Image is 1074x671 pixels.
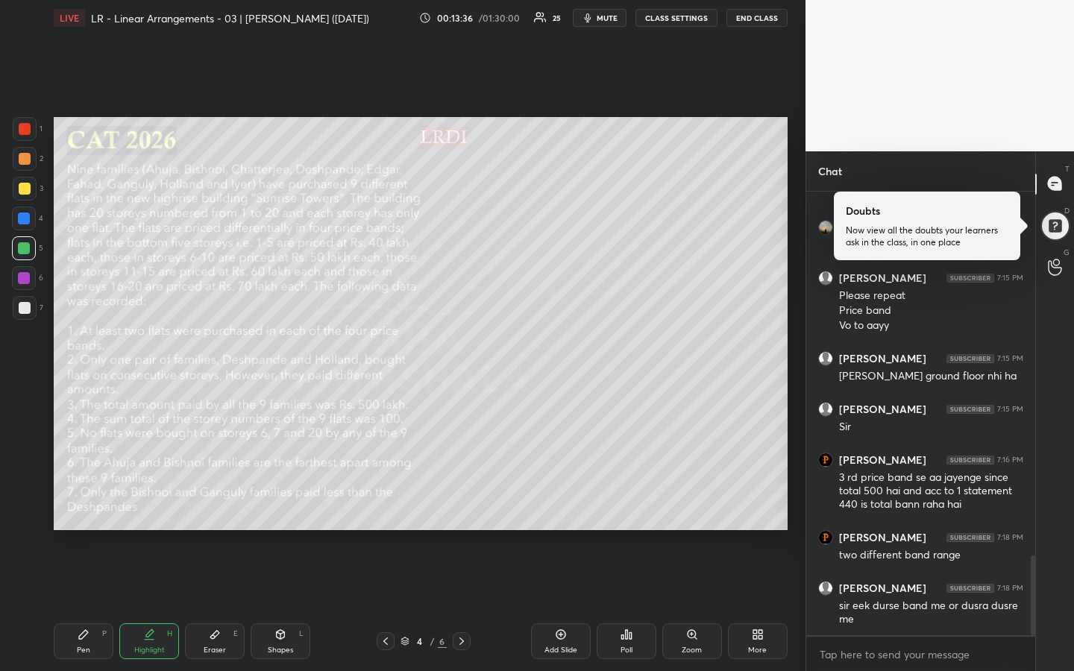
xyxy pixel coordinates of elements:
[819,271,832,285] img: default.png
[438,634,447,648] div: 6
[1064,205,1070,216] p: D
[268,646,293,654] div: Shapes
[839,548,1023,563] div: two different band range
[997,274,1023,283] div: 7:15 PM
[819,582,832,595] img: default.png
[819,221,832,234] img: thumbnail.jpg
[819,352,832,365] img: default.png
[946,405,994,414] img: 4P8fHbbgJtejmAAAAAElFTkSuQmCC
[748,646,767,654] div: More
[819,403,832,416] img: default.png
[997,456,1023,464] div: 7:16 PM
[726,9,788,27] button: END CLASS
[839,303,1023,318] div: Price band
[635,9,717,27] button: CLASS SETTINGS
[839,531,926,544] h6: [PERSON_NAME]
[839,470,1023,512] div: 3 rd price band se aa jayenge since total 500 hai and acc to 1 statement 440 is total bann raha hai
[167,630,172,637] div: H
[77,646,90,654] div: Pen
[544,646,577,654] div: Add Slide
[946,274,994,283] img: 4P8fHbbgJtejmAAAAAElFTkSuQmCC
[946,584,994,593] img: 4P8fHbbgJtejmAAAAAElFTkSuQmCC
[573,9,626,27] button: mute
[12,266,43,290] div: 6
[946,456,994,464] img: 4P8fHbbgJtejmAAAAAElFTkSuQmCC
[430,637,435,646] div: /
[233,630,238,637] div: E
[102,630,107,637] div: P
[204,646,226,654] div: Eraser
[597,13,618,23] span: mute
[299,630,304,637] div: L
[997,405,1023,414] div: 7:15 PM
[134,646,165,654] div: Highlight
[839,599,1023,627] div: sir eek durse band me or dusra dusre me
[839,403,926,416] h6: [PERSON_NAME]
[806,151,854,191] p: Chat
[946,533,994,542] img: 4P8fHbbgJtejmAAAAAElFTkSuQmCC
[806,192,1035,636] div: grid
[553,14,561,22] div: 25
[412,637,427,646] div: 4
[1065,163,1070,174] p: T
[621,646,632,654] div: Poll
[13,296,43,320] div: 7
[839,289,1023,303] div: Please repeat
[839,420,1023,435] div: Sir
[12,236,43,260] div: 5
[13,147,43,171] div: 2
[54,9,85,27] div: LIVE
[13,177,43,201] div: 3
[682,646,702,654] div: Zoom
[839,453,926,467] h6: [PERSON_NAME]
[839,318,1023,333] div: Vo to aayy
[839,582,926,595] h6: [PERSON_NAME]
[839,271,926,285] h6: [PERSON_NAME]
[91,11,369,25] h4: LR - Linear Arrangements - 03 | [PERSON_NAME] ([DATE])
[839,352,926,365] h6: [PERSON_NAME]
[997,354,1023,363] div: 7:15 PM
[946,354,994,363] img: 4P8fHbbgJtejmAAAAAElFTkSuQmCC
[997,584,1023,593] div: 7:18 PM
[819,531,832,544] img: thumbnail.jpg
[839,369,1023,384] div: [PERSON_NAME] ground floor nhi ha
[13,117,43,141] div: 1
[12,207,43,230] div: 4
[997,533,1023,542] div: 7:18 PM
[1064,247,1070,258] p: G
[819,453,832,467] img: thumbnail.jpg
